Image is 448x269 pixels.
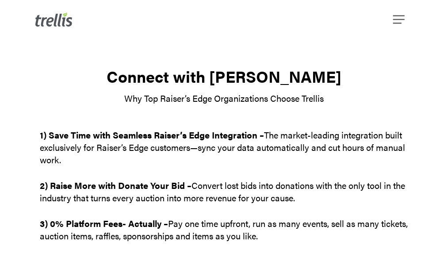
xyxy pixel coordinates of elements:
p: Pay one time upfront, run as many events, sell as many tickets, auction items, raffles, sponsorsh... [40,217,408,242]
strong: 3) 0% Platform Fees- Actually – [40,217,168,230]
strong: Connect with [PERSON_NAME] [107,65,341,88]
strong: 2) Raise More with Donate Your Bid – [40,179,191,192]
strong: 1) Save Time with Seamless Raiser’s Edge Integration – [40,128,264,141]
a: Navigation Menu [395,15,405,24]
img: Trellis [35,12,73,27]
p: Why Top Raiser’s Edge Organizations Choose Trellis [40,92,408,104]
p: Convert lost bids into donations with the only tool in the industry that turns every auction into... [40,179,408,217]
p: The market-leading integration built exclusively for Raiser’s Edge customers—sync your data autom... [40,129,408,179]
